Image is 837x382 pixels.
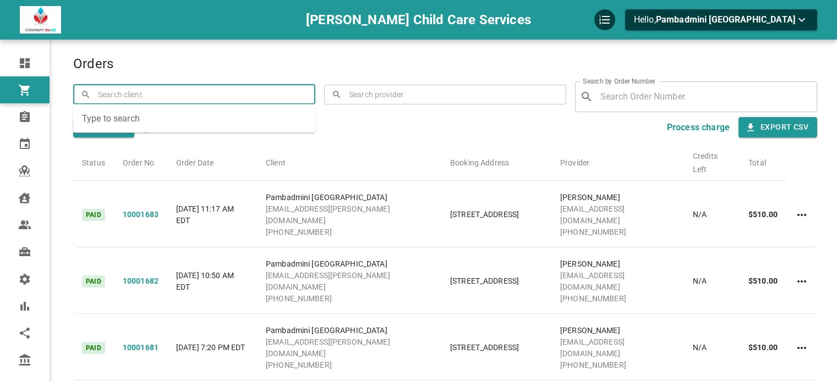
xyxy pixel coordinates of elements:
th: Booking Address [441,141,551,181]
div: QuickStart Guide [594,9,615,30]
p: 10001682 [123,275,158,287]
p: 10001681 [123,342,158,353]
p: [DATE] 10:50 AM EDT [176,270,248,293]
img: company-logo [20,6,61,34]
label: Search by Order Number [583,76,655,86]
p: [STREET_ADDRESS] [450,275,543,287]
p: 10001683 [123,209,158,220]
th: Order No [114,141,167,181]
div: Type to search [73,104,315,133]
p: [DATE] 7:20 PM EDT [176,342,248,353]
p: [STREET_ADDRESS] [450,209,543,220]
p: [PERSON_NAME] [560,258,675,270]
p: [DATE] 11:17 AM EDT [176,203,248,226]
button: Export CSV [738,117,817,137]
th: Provider [551,141,684,181]
p: Hello, [634,13,808,27]
p: N/A [693,275,731,287]
th: Status [73,141,114,181]
th: Credits Left [684,141,740,181]
p: [PHONE_NUMBER] [560,226,675,238]
p: [PHONE_NUMBER] [266,293,433,305]
span: $510.00 [748,276,778,285]
p: PAID [82,275,105,287]
p: Pambadmini [GEOGRAPHIC_DATA] [266,192,433,203]
p: [EMAIL_ADDRESS][DOMAIN_NAME] [560,336,675,359]
h4: Orders [73,56,817,73]
p: [EMAIL_ADDRESS][DOMAIN_NAME] [560,270,675,293]
p: Pambadmini [GEOGRAPHIC_DATA] [266,258,433,270]
input: Search Order Number [598,86,812,107]
p: PAID [82,209,105,221]
p: Pambadmini [GEOGRAPHIC_DATA] [266,325,433,336]
th: Order Date [167,141,257,181]
p: [PHONE_NUMBER] [560,359,675,371]
th: Total [740,141,786,181]
p: N/A [693,342,731,353]
span: $510.00 [748,343,778,352]
h6: [PERSON_NAME] Child Care Services [306,9,531,30]
p: [PERSON_NAME] [560,325,675,336]
b: Process charge [667,122,730,132]
input: Search provider [346,85,559,104]
th: Client [257,141,441,181]
p: PAID [82,342,105,354]
p: [EMAIL_ADDRESS][DOMAIN_NAME] [560,203,675,226]
a: Process charge [667,121,730,134]
p: [PHONE_NUMBER] [266,359,433,371]
p: [PHONE_NUMBER] [560,293,675,305]
p: [EMAIL_ADDRESS][PERSON_NAME][DOMAIN_NAME] [266,270,433,293]
button: Hello,Pambadmini [GEOGRAPHIC_DATA] [625,9,817,30]
span: Pambadmini [GEOGRAPHIC_DATA] [656,14,795,25]
p: N/A [693,209,731,220]
p: [EMAIL_ADDRESS][PERSON_NAME][DOMAIN_NAME] [266,203,433,226]
span: $510.00 [748,210,778,219]
input: Search client [95,85,308,104]
p: [EMAIL_ADDRESS][PERSON_NAME][DOMAIN_NAME] [266,336,433,359]
p: [PHONE_NUMBER] [266,226,433,238]
p: [PERSON_NAME] [560,192,675,203]
p: [STREET_ADDRESS] [450,342,543,353]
